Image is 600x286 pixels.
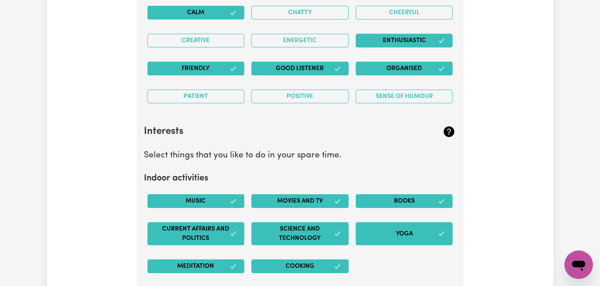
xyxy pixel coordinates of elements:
[251,194,349,208] button: Movies and TV
[356,90,453,103] button: Sense of Humour
[147,222,245,245] button: Current Affairs and Politics
[147,6,245,20] button: Calm
[356,34,453,47] button: Enthusiastic
[147,34,245,47] button: Creative
[144,173,457,184] h2: Indoor activities
[251,6,349,20] button: Chatty
[356,222,453,245] button: Yoga
[356,6,453,20] button: Cheerful
[147,194,245,208] button: Music
[144,149,457,162] p: Select things that you like to do in your spare time.
[251,222,349,245] button: Science and Technology
[147,62,245,75] button: Friendly
[147,90,245,103] button: Patient
[251,90,349,103] button: Positive
[144,126,405,138] h2: Interests
[251,259,349,273] button: Cooking
[251,62,349,75] button: Good Listener
[356,62,453,75] button: Organised
[251,34,349,47] button: Energetic
[356,194,453,208] button: Books
[147,259,245,273] button: Meditation
[564,251,593,279] iframe: Button to launch messaging window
